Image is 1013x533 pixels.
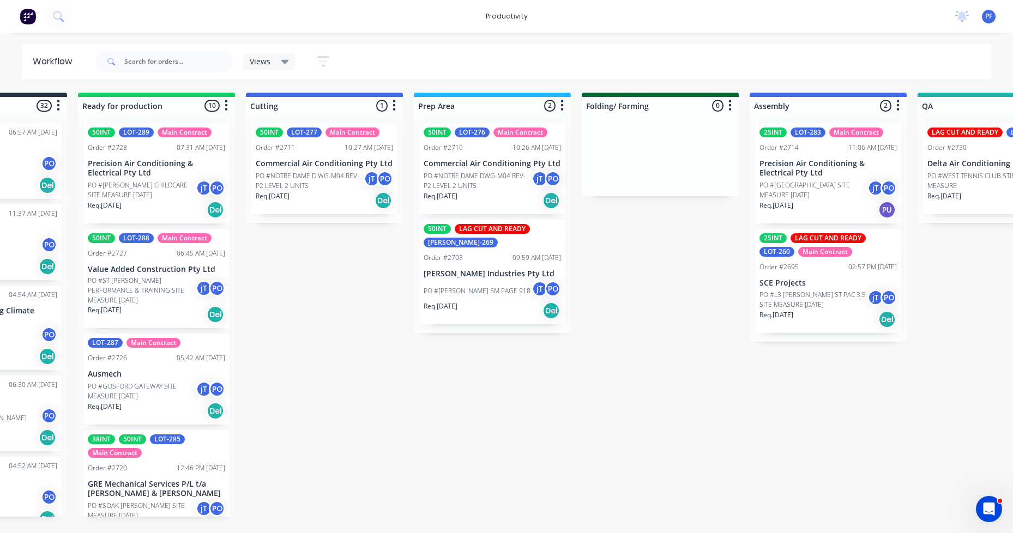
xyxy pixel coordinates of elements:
[878,311,896,328] div: Del
[377,171,393,187] div: PO
[419,123,565,214] div: 50INTLOT-276Main ContractOrder #271010:26 AM [DATE]Commercial Air Conditioning Pty LtdPO #NOTRE D...
[207,201,224,219] div: Del
[878,201,896,219] div: PU
[759,247,794,257] div: LOT-260
[532,171,548,187] div: jT
[39,177,56,194] div: Del
[196,180,212,196] div: jT
[9,209,57,219] div: 11:37 AM [DATE]
[177,143,225,153] div: 07:31 AM [DATE]
[798,247,852,257] div: Main Contract
[424,301,457,311] p: Req. [DATE]
[88,381,196,401] p: PO #GOSFORD GATEWAY SITE MEASURE [DATE]
[848,262,897,272] div: 02:57 PM [DATE]
[542,192,560,209] div: Del
[759,201,793,210] p: Req. [DATE]
[88,338,123,348] div: LOT-287
[158,128,212,137] div: Main Contract
[88,276,196,305] p: PO #ST [PERSON_NAME] PERFORMANCE & TRAINING SITE MEASURE [DATE]
[9,290,57,300] div: 04:54 AM [DATE]
[196,280,212,296] div: jT
[88,448,142,458] div: Main Contract
[209,180,225,196] div: PO
[88,128,115,137] div: 50INT
[375,192,392,209] div: Del
[985,11,992,21] span: PF
[88,249,127,258] div: Order #2727
[196,381,212,397] div: jT
[512,253,561,263] div: 09:59 AM [DATE]
[848,143,897,153] div: 11:06 AM [DATE]
[424,171,532,191] p: PO #NOTRE DAME DWG-M04 REV-P2 LEVEL 2 UNITS
[755,229,901,334] div: 25INTLAG CUT AND READYLOT-260Main ContractOrder #269502:57 PM [DATE]SCE ProjectsPO #L3 [PERSON_NA...
[256,191,290,201] p: Req. [DATE]
[424,224,451,234] div: 50INT
[455,224,530,234] div: LAG CUT AND READY
[88,233,115,243] div: 50INT
[287,128,322,137] div: LOT-277
[759,278,897,288] p: SCE Projects
[759,310,793,320] p: Req. [DATE]
[927,128,1003,137] div: LAG CUT AND READY
[455,128,490,137] div: LOT-276
[88,480,225,498] p: GRE Mechanical Services P/L t/a [PERSON_NAME] & [PERSON_NAME]
[177,463,225,473] div: 12:46 PM [DATE]
[791,233,866,243] div: LAG CUT AND READY
[345,143,393,153] div: 10:27 AM [DATE]
[9,128,57,137] div: 06:57 AM [DATE]
[424,253,463,263] div: Order #2703
[251,123,397,214] div: 50INTLOT-277Main ContractOrder #271110:27 AM [DATE]Commercial Air Conditioning Pty LtdPO #NOTRE D...
[41,237,57,253] div: PO
[424,128,451,137] div: 50INT
[759,128,787,137] div: 25INT
[83,334,230,425] div: LOT-287Main ContractOrder #272605:42 AM [DATE]AusmechPO #GOSFORD GATEWAY SITE MEASURE [DATE]jTPOR...
[364,171,380,187] div: jT
[424,269,561,278] p: [PERSON_NAME] Industries Pty Ltd
[119,434,146,444] div: 50INT
[88,353,127,363] div: Order #2726
[39,510,56,528] div: Del
[256,159,393,168] p: Commercial Air Conditioning Pty Ltd
[424,238,498,247] div: [PERSON_NAME]-269
[424,191,457,201] p: Req. [DATE]
[41,489,57,505] div: PO
[759,233,787,243] div: 25INT
[88,370,225,379] p: Ausmech
[126,338,180,348] div: Main Contract
[41,408,57,424] div: PO
[124,51,232,72] input: Search for orders...
[39,258,56,275] div: Del
[512,143,561,153] div: 10:26 AM [DATE]
[119,128,154,137] div: LOT-289
[881,180,897,196] div: PO
[759,143,799,153] div: Order #2714
[39,429,56,446] div: Del
[542,302,560,319] div: Del
[256,171,364,191] p: PO #NOTRE DAME D WG-M04 REV-P2 LEVEL 2 UNITS
[791,128,825,137] div: LOT-283
[325,128,379,137] div: Main Contract
[88,501,196,520] p: PO #SOAK [PERSON_NAME] SITE MEASURE [DATE]
[88,402,122,411] p: Req. [DATE]
[88,159,225,178] p: Precision Air Conditioning & Electrical Pty Ltd
[88,265,225,274] p: Value Added Construction Pty Ltd
[493,128,547,137] div: Main Contract
[532,281,548,297] div: jT
[256,128,283,137] div: 50INT
[150,434,185,444] div: LOT-285
[755,123,901,223] div: 25INTLOT-283Main ContractOrder #271411:06 AM [DATE]Precision Air Conditioning & Electrical Pty Lt...
[83,123,230,223] div: 50INTLOT-289Main ContractOrder #272807:31 AM [DATE]Precision Air Conditioning & Electrical Pty Lt...
[158,233,212,243] div: Main Contract
[88,305,122,315] p: Req. [DATE]
[759,262,799,272] div: Order #2695
[256,143,295,153] div: Order #2711
[424,143,463,153] div: Order #2710
[927,143,967,153] div: Order #2730
[88,434,115,444] div: 38INT
[88,201,122,210] p: Req. [DATE]
[83,229,230,329] div: 50INTLOT-288Main ContractOrder #272706:45 AM [DATE]Value Added Construction Pty LtdPO #ST [PERSON...
[177,353,225,363] div: 05:42 AM [DATE]
[424,159,561,168] p: Commercial Air Conditioning Pty Ltd
[881,289,897,306] div: PO
[88,143,127,153] div: Order #2728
